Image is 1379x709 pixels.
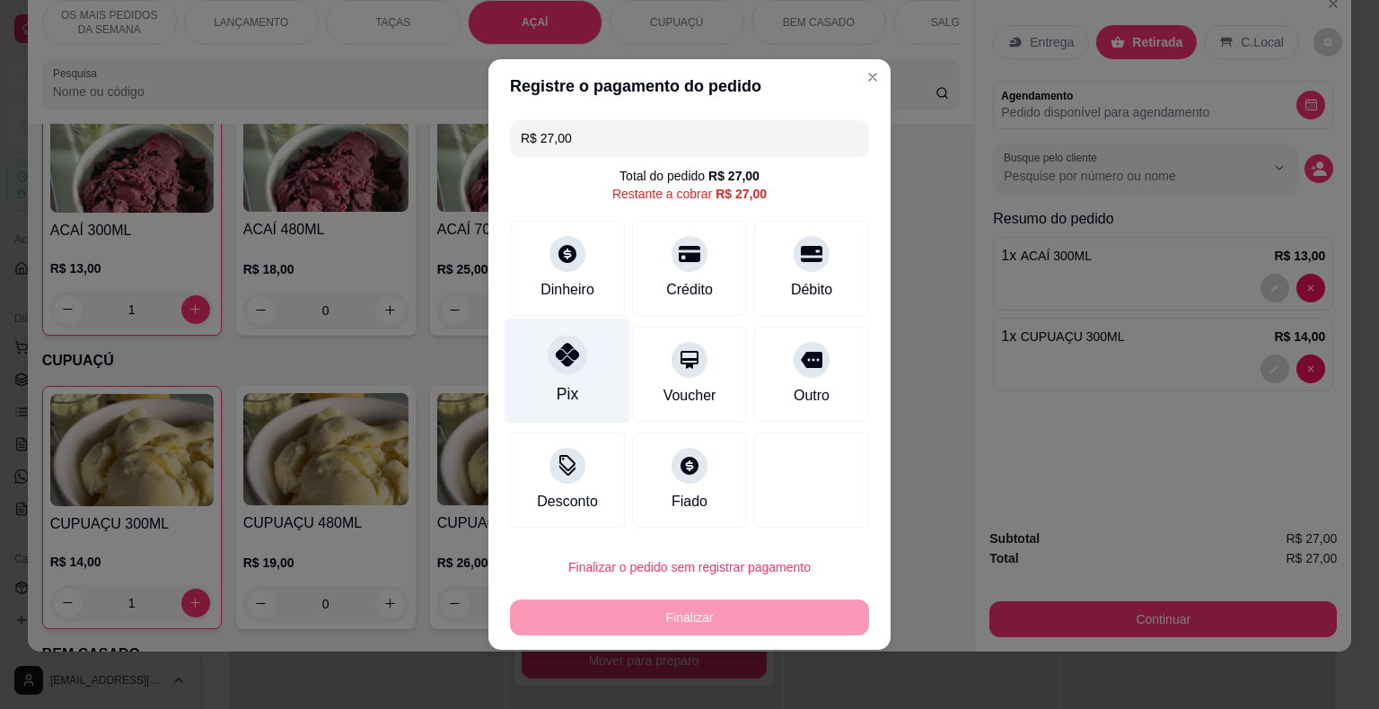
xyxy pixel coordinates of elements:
div: Outro [794,385,830,407]
div: R$ 27,00 [716,185,767,203]
div: Total do pedido [619,167,760,185]
header: Registre o pagamento do pedido [488,59,891,113]
div: R$ 27,00 [708,167,760,185]
div: Fiado [672,491,707,512]
div: Débito [791,279,832,301]
div: Dinheiro [540,279,594,301]
div: Voucher [663,385,716,407]
button: Close [858,63,887,92]
div: Crédito [666,279,713,301]
button: Finalizar o pedido sem registrar pagamento [510,549,869,585]
div: Restante a cobrar [612,185,767,203]
div: Pix [557,382,578,406]
input: Ex.: hambúrguer de cordeiro [521,120,858,156]
div: Desconto [537,491,598,512]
